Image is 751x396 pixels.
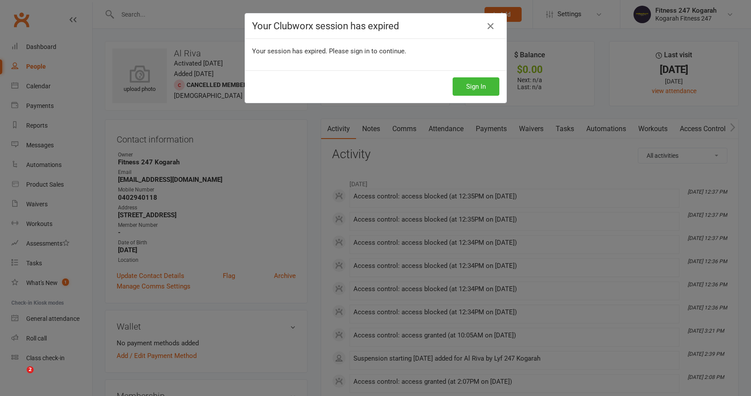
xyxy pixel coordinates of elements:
iframe: Intercom live chat [9,366,30,387]
h4: Your Clubworx session has expired [252,21,499,31]
a: Close [484,19,498,33]
button: Sign In [453,77,499,96]
span: 2 [27,366,34,373]
span: Your session has expired. Please sign in to continue. [252,47,406,55]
